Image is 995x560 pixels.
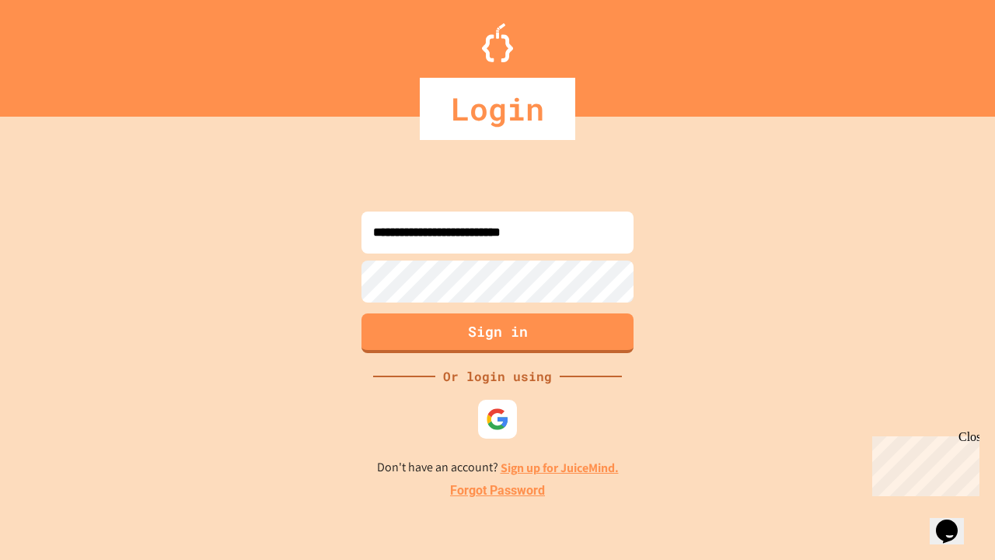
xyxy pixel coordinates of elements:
[420,78,575,140] div: Login
[486,408,509,431] img: google-icon.svg
[435,367,560,386] div: Or login using
[930,498,979,544] iframe: chat widget
[377,458,619,478] p: Don't have an account?
[482,23,513,62] img: Logo.svg
[6,6,107,99] div: Chat with us now!Close
[866,430,979,496] iframe: chat widget
[361,313,634,353] button: Sign in
[450,481,545,500] a: Forgot Password
[501,460,619,476] a: Sign up for JuiceMind.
